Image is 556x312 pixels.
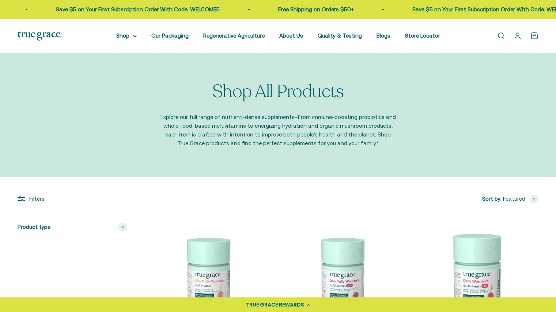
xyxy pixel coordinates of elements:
summary: Product type [18,215,127,239]
div: TRUE GRACE REWARDS [246,301,304,309]
a: Store Locator [405,32,440,39]
summary: Shop [116,31,137,40]
div: Filters [18,194,127,203]
span: Sort by: [482,194,502,203]
a: Quality & Testing [318,32,362,39]
a: Our Packaging [151,32,189,39]
span: Featured [503,194,525,203]
span: Product type [18,223,50,231]
a: Free Shipping on Orders $50+ [277,6,352,12]
p: Shop All Products [212,82,344,101]
button: Featured [503,194,538,203]
p: Save $5 on Your First Subscription Order With Code: WELCOME5 [54,5,218,14]
p: Explore our full range of nutrient-dense supplements–From immune-boosting probiotics and whole fo... [159,113,397,148]
a: Blogs [377,32,390,39]
a: Regenerative Agriculture [203,32,265,39]
a: About Us [279,32,303,39]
